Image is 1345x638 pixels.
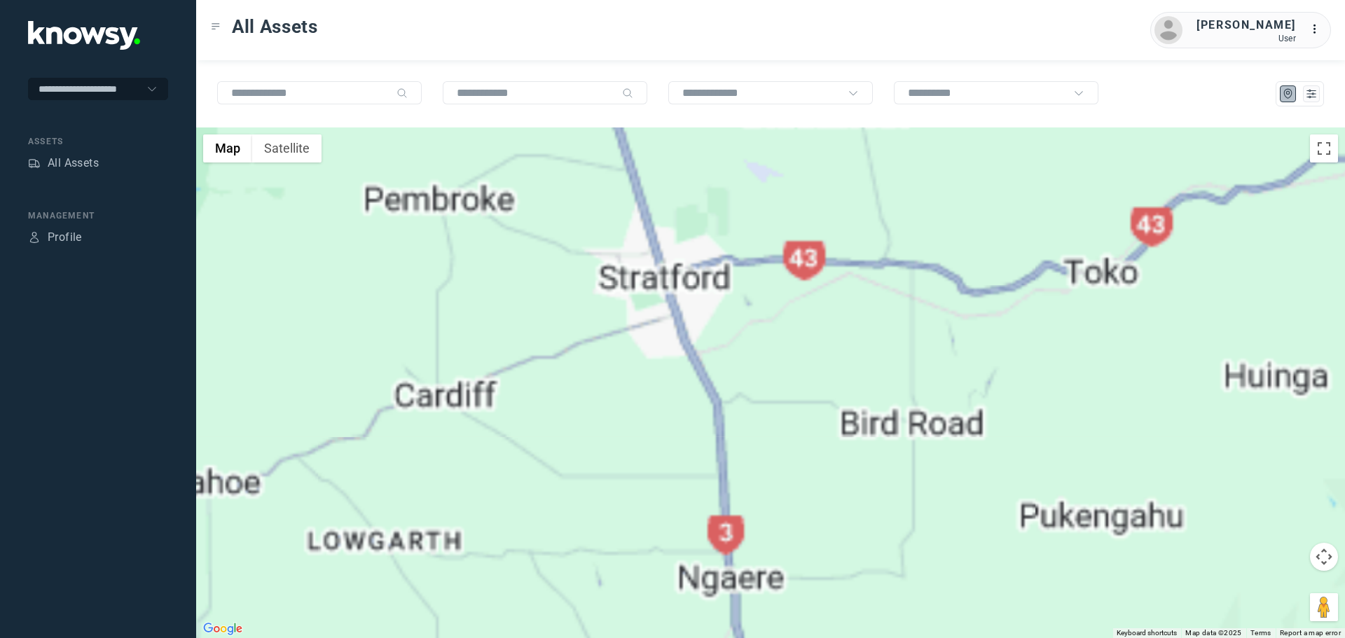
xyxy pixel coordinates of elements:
[28,155,99,172] a: AssetsAll Assets
[203,134,252,162] button: Show street map
[200,620,246,638] a: Open this area in Google Maps (opens a new window)
[1185,629,1242,637] span: Map data ©2025
[1310,21,1327,38] div: :
[1305,88,1318,100] div: List
[1154,16,1182,44] img: avatar.png
[1310,593,1338,621] button: Drag Pegman onto the map to open Street View
[1310,21,1327,40] div: :
[1250,629,1271,637] a: Terms (opens in new tab)
[1282,88,1295,100] div: Map
[28,135,168,148] div: Assets
[211,22,221,32] div: Toggle Menu
[1117,628,1177,638] button: Keyboard shortcuts
[396,88,408,99] div: Search
[252,134,322,162] button: Show satellite imagery
[48,229,82,246] div: Profile
[622,88,633,99] div: Search
[1196,34,1296,43] div: User
[48,155,99,172] div: All Assets
[28,157,41,169] div: Assets
[28,21,140,50] img: Application Logo
[1310,134,1338,162] button: Toggle fullscreen view
[1311,24,1325,34] tspan: ...
[232,14,318,39] span: All Assets
[28,209,168,222] div: Management
[28,229,82,246] a: ProfileProfile
[200,620,246,638] img: Google
[1196,17,1296,34] div: [PERSON_NAME]
[1280,629,1341,637] a: Report a map error
[28,231,41,244] div: Profile
[1310,543,1338,571] button: Map camera controls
